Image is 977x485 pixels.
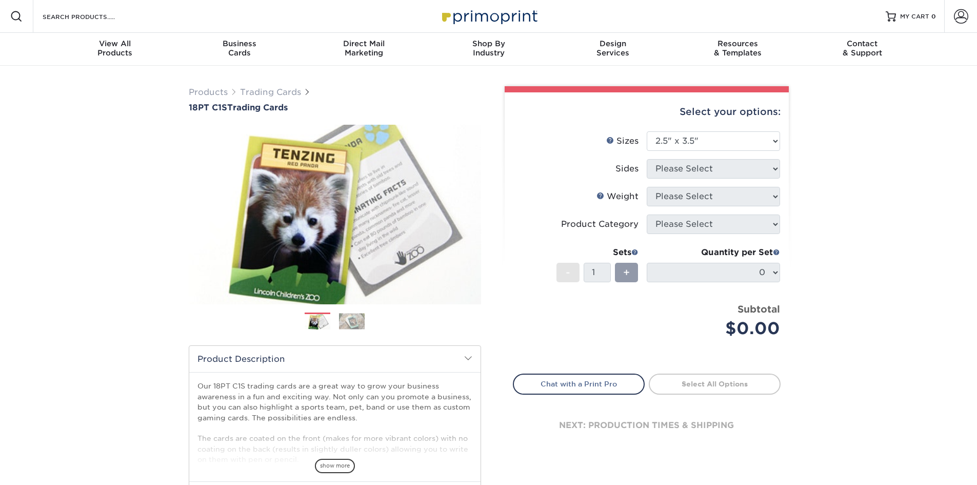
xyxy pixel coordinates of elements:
[197,381,472,464] p: Our 18PT C1S trading cards are a great way to grow your business awareness in a fun and exciting ...
[426,39,551,48] span: Shop By
[931,13,936,20] span: 0
[606,135,639,147] div: Sizes
[615,163,639,175] div: Sides
[623,265,630,280] span: +
[53,39,177,57] div: Products
[302,39,426,48] span: Direct Mail
[189,87,228,97] a: Products
[675,39,800,57] div: & Templates
[800,39,925,48] span: Contact
[556,246,639,259] div: Sets
[302,39,426,57] div: Marketing
[649,374,781,394] a: Select All Options
[177,39,302,57] div: Cards
[189,103,481,112] h1: Trading Cards
[551,33,675,66] a: DesignServices
[305,313,330,331] img: Trading Cards 01
[513,374,645,394] a: Chat with a Print Pro
[315,459,355,473] span: show more
[53,39,177,48] span: View All
[566,265,570,280] span: -
[339,313,365,329] img: Trading Cards 02
[654,316,780,341] div: $0.00
[426,33,551,66] a: Shop ByIndustry
[647,246,780,259] div: Quantity per Set
[800,33,925,66] a: Contact& Support
[737,303,780,315] strong: Subtotal
[513,395,781,456] div: next: production times & shipping
[437,5,540,27] img: Primoprint
[426,39,551,57] div: Industry
[189,103,481,112] a: 18PT C1STrading Cards
[800,39,925,57] div: & Support
[675,33,800,66] a: Resources& Templates
[551,39,675,48] span: Design
[900,12,929,21] span: MY CART
[53,33,177,66] a: View AllProducts
[513,92,781,131] div: Select your options:
[177,33,302,66] a: BusinessCards
[42,10,142,23] input: SEARCH PRODUCTS.....
[189,113,481,316] img: 18PT C1S 01
[551,39,675,57] div: Services
[189,103,227,112] span: 18PT C1S
[561,218,639,230] div: Product Category
[302,33,426,66] a: Direct MailMarketing
[189,346,481,372] h2: Product Description
[596,190,639,203] div: Weight
[240,87,301,97] a: Trading Cards
[177,39,302,48] span: Business
[675,39,800,48] span: Resources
